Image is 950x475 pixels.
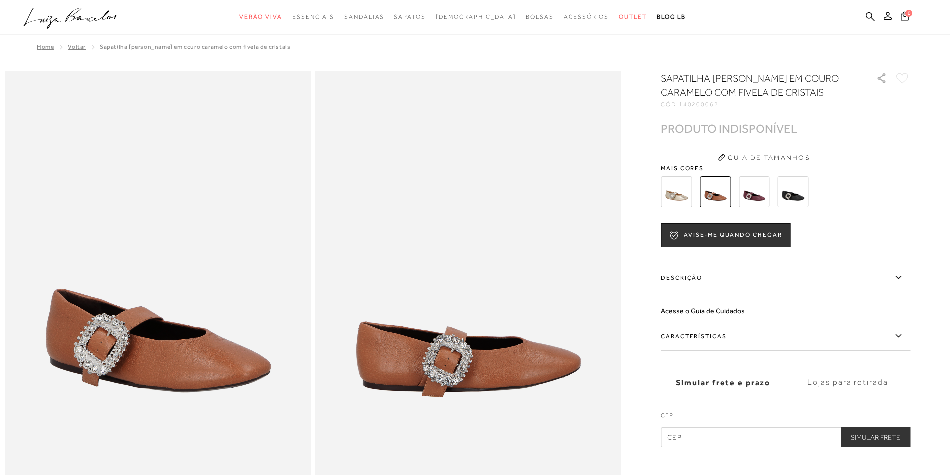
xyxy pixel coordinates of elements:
[841,427,910,447] button: Simular Frete
[661,322,910,351] label: Características
[37,43,54,50] a: Home
[785,369,910,396] label: Lojas para retirada
[661,369,785,396] label: Simular frete e prazo
[661,263,910,292] label: Descrição
[661,123,797,134] div: PRODUTO INDISPONÍVEL
[905,10,912,17] span: 0
[100,43,290,50] span: SAPATILHA [PERSON_NAME] EM COURO CARAMELO COM FIVELA DE CRISTAIS
[661,101,860,107] div: CÓD:
[239,8,282,26] a: noSubCategoriesText
[739,176,769,207] img: SAPATILHA MARY JANE EM COURO MARSALA COM FIVELA DE CRISTAIS
[657,13,686,20] span: BLOG LB
[344,8,384,26] a: noSubCategoriesText
[436,13,516,20] span: [DEMOGRAPHIC_DATA]
[661,165,910,171] span: Mais cores
[292,8,334,26] a: noSubCategoriesText
[394,8,425,26] a: noSubCategoriesText
[564,8,609,26] a: noSubCategoriesText
[661,223,790,247] button: AVISE-ME QUANDO CHEGAR
[68,43,86,50] a: Voltar
[292,13,334,20] span: Essenciais
[714,150,813,165] button: Guia de Tamanhos
[436,8,516,26] a: noSubCategoriesText
[239,13,282,20] span: Verão Viva
[661,427,910,447] input: CEP
[661,307,745,315] a: Acesse o Guia de Cuidados
[700,176,731,207] img: SAPATILHA MARY JANE EM COURO CARAMELO COM FIVELA DE CRISTAIS
[619,8,647,26] a: noSubCategoriesText
[661,71,848,99] h1: SAPATILHA [PERSON_NAME] EM COURO CARAMELO COM FIVELA DE CRISTAIS
[564,13,609,20] span: Acessórios
[619,13,647,20] span: Outlet
[661,176,692,207] img: SAPATILHA MARY JANE COM FIVELA DE CRISTAIS
[394,13,425,20] span: Sapatos
[679,101,719,108] span: 140200062
[777,176,808,207] img: SAPATILHA MARY JANE EM COURO PRETO COM FIVELA DE CRISTAIS
[661,411,910,425] label: CEP
[526,8,554,26] a: noSubCategoriesText
[526,13,554,20] span: Bolsas
[898,11,912,24] button: 0
[657,8,686,26] a: BLOG LB
[344,13,384,20] span: Sandálias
